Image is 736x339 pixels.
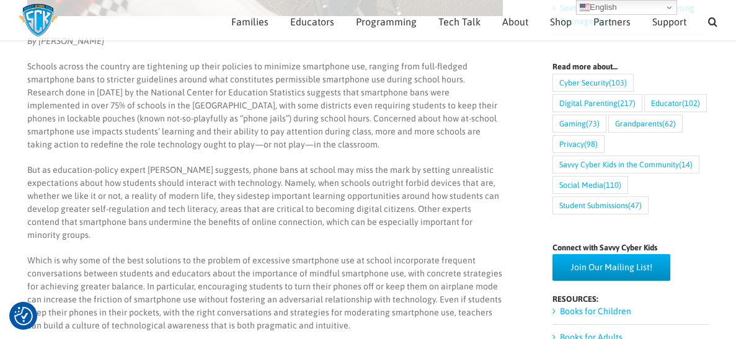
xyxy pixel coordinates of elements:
span: (14) [679,156,693,173]
h4: Connect with Savvy Cyber Kids [552,244,709,252]
a: Grandparents (62 items) [608,115,683,133]
span: Partners [593,17,631,27]
h4: Read more about… [552,63,709,71]
span: Support [652,17,686,27]
img: Savvy Cyber Kids Logo [19,3,58,37]
em: By [PERSON_NAME] [27,36,104,46]
img: Revisit consent button [14,307,33,325]
span: Join Our Mailing List! [570,262,652,273]
p: But as education-policy expert [PERSON_NAME] suggests, phone bans at school may miss the mark by ... [27,164,503,242]
button: Consent Preferences [14,307,33,325]
img: en [580,2,590,12]
span: Families [231,17,268,27]
a: Savvy Cyber Kids in the Community (14 items) [552,156,699,174]
span: Tech Talk [438,17,481,27]
a: Student Submissions (47 items) [552,196,649,214]
h4: RESOURCES: [552,295,709,303]
span: (102) [682,95,700,112]
span: (110) [603,177,621,193]
span: (217) [618,95,636,112]
span: (62) [662,115,676,132]
p: Schools across the country are tightening up their policies to minimize smartphone use, ranging f... [27,60,503,151]
span: Shop [550,17,572,27]
a: Gaming (73 items) [552,115,606,133]
span: (103) [609,74,627,91]
a: Books for Children [560,306,631,316]
span: About [502,17,528,27]
a: Educator (102 items) [644,94,707,112]
span: (73) [586,115,600,132]
a: Social Media (110 items) [552,176,628,194]
a: Cyber Security (103 items) [552,74,634,92]
a: Join Our Mailing List! [552,254,670,281]
a: Digital Parenting (217 items) [552,94,642,112]
span: Programming [356,17,417,27]
a: Privacy (98 items) [552,135,605,153]
span: (98) [584,136,598,152]
p: Which is why some of the best solutions to the problem of excessive smartphone use at school inco... [27,254,503,332]
span: Educators [290,17,334,27]
span: (47) [628,197,642,214]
